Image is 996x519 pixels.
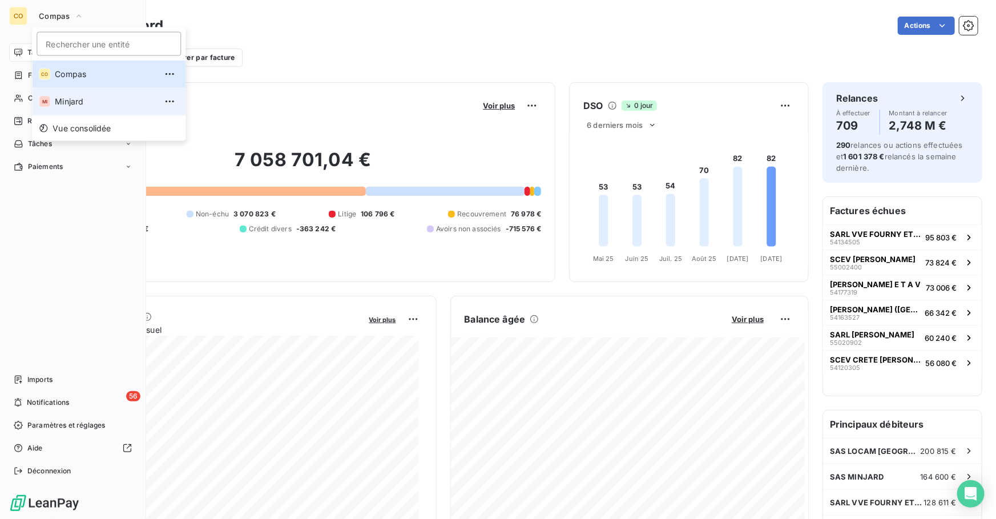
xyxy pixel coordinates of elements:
[830,230,921,239] span: SARL VVE FOURNY ET FILS
[921,446,957,456] span: 200 815 €
[924,498,957,507] span: 128 611 €
[823,250,982,275] button: SCEV [PERSON_NAME]5500240073 824 €
[830,446,921,456] span: SAS LOCAM [GEOGRAPHIC_DATA]
[823,411,982,438] h6: Principaux débiteurs
[587,120,643,130] span: 6 derniers mois
[823,300,982,325] button: [PERSON_NAME] ([GEOGRAPHIC_DATA])5416352766 342 €
[925,308,957,317] span: 66 342 €
[196,209,229,219] span: Non-échu
[9,7,27,25] div: CO
[836,91,878,105] h6: Relances
[457,209,506,219] span: Recouvrement
[889,116,947,135] h4: 2,748 M €
[369,316,396,324] span: Voir plus
[732,315,764,324] span: Voir plus
[593,255,614,263] tspan: Mai 25
[830,472,884,481] span: SAS MINJARD
[366,314,400,324] button: Voir plus
[830,280,921,289] span: [PERSON_NAME] E T A V
[823,275,982,300] button: [PERSON_NAME] E T A V5417731973 006 €
[622,100,657,111] span: 0 jour
[830,364,860,371] span: 54120305
[64,148,541,183] h2: 7 058 701,04 €
[39,69,50,80] div: CO
[27,397,69,408] span: Notifications
[823,197,982,224] h6: Factures échues
[830,239,860,246] span: 54134505
[830,255,916,264] span: SCEV [PERSON_NAME]
[39,96,50,107] div: MI
[249,224,292,234] span: Crédit divers
[898,17,955,35] button: Actions
[28,70,57,81] span: Factures
[53,123,111,134] span: Vue consolidée
[926,283,957,292] span: 73 006 €
[823,325,982,350] button: SARL [PERSON_NAME]5502090260 240 €
[436,224,501,234] span: Avoirs non associés
[728,314,767,324] button: Voir plus
[28,139,52,149] span: Tâches
[925,359,957,368] span: 56 080 €
[27,443,43,453] span: Aide
[830,498,924,507] span: SARL VVE FOURNY ET FILS
[921,472,957,481] span: 164 600 €
[483,101,515,110] span: Voir plus
[233,209,276,219] span: 3 070 823 €
[830,289,857,296] span: 54177319
[830,339,862,346] span: 55020902
[659,255,682,263] tspan: Juil. 25
[55,69,156,80] span: Compas
[28,162,63,172] span: Paiements
[27,466,71,476] span: Déconnexion
[692,255,717,263] tspan: Août 25
[27,47,80,58] span: Tableau de bord
[39,11,70,21] span: Compas
[296,224,336,234] span: -363 242 €
[889,110,947,116] span: Montant à relancer
[9,439,136,457] a: Aide
[830,355,921,364] span: SCEV CRETE [PERSON_NAME] ET FILS
[843,152,885,161] span: 1 601 378 €
[925,333,957,343] span: 60 240 €
[925,258,957,267] span: 73 824 €
[28,93,51,103] span: Clients
[126,391,140,401] span: 56
[27,375,53,385] span: Imports
[361,209,394,219] span: 106 796 €
[830,305,920,314] span: [PERSON_NAME] ([GEOGRAPHIC_DATA])
[830,264,862,271] span: 55002400
[64,324,361,336] span: Chiffre d'affaires mensuel
[925,233,957,242] span: 95 803 €
[836,140,963,172] span: relances ou actions effectuées et relancés la semaine dernière.
[836,110,870,116] span: À effectuer
[836,116,870,135] h4: 709
[338,209,356,219] span: Litige
[823,350,982,375] button: SCEV CRETE [PERSON_NAME] ET FILS5412030556 080 €
[149,49,243,67] button: Filtrer par facture
[823,224,982,250] button: SARL VVE FOURNY ET FILS5413450595 803 €
[626,255,649,263] tspan: Juin 25
[9,494,80,512] img: Logo LeanPay
[761,255,783,263] tspan: [DATE]
[511,209,541,219] span: 76 978 €
[583,99,603,112] h6: DSO
[830,330,914,339] span: SARL [PERSON_NAME]
[37,32,181,56] input: placeholder
[957,480,985,508] div: Open Intercom Messenger
[55,96,156,107] span: Minjard
[727,255,749,263] tspan: [DATE]
[830,314,860,321] span: 54163527
[465,312,526,326] h6: Balance âgée
[836,140,850,150] span: 290
[506,224,542,234] span: -715 576 €
[27,420,105,431] span: Paramètres et réglages
[27,116,58,126] span: Relances
[479,100,518,111] button: Voir plus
